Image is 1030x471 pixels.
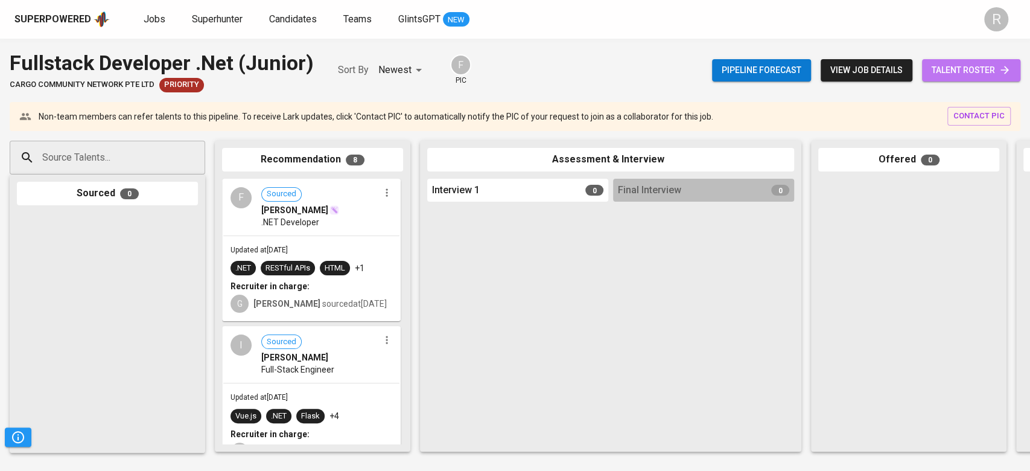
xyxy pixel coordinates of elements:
[144,12,168,27] a: Jobs
[261,351,328,364] span: [PERSON_NAME]
[235,411,256,422] div: Vue.js
[262,336,301,348] span: Sourced
[192,12,245,27] a: Superhunter
[10,48,314,78] div: Fullstack Developer .Net (Junior)
[450,54,471,75] div: F
[443,14,469,26] span: NEW
[378,59,426,82] div: Newest
[378,63,412,77] p: Newest
[159,78,204,92] div: New Job received from Demand Team
[262,188,301,200] span: Sourced
[222,148,403,171] div: Recommendation
[450,54,471,86] div: pic
[821,59,912,82] button: view job details
[14,13,91,27] div: Superpowered
[230,246,288,254] span: Updated at [DATE]
[343,13,372,25] span: Teams
[329,205,339,215] img: magic_wand.svg
[984,7,1008,31] div: R
[618,184,681,197] span: Final Interview
[261,216,319,228] span: .NET Developer
[585,185,603,196] span: 0
[722,63,801,78] span: Pipeline forecast
[230,281,310,291] b: Recruiter in charge:
[222,326,401,469] div: ISourced[PERSON_NAME]Full-Stack EngineerUpdated at[DATE]Vue.js.NETFlask+4Recruiter in charge:G
[932,63,1011,78] span: talent roster
[120,188,139,199] span: 0
[818,148,999,171] div: Offered
[265,263,310,274] div: RESTful APIs
[39,111,713,123] p: Non-team members can refer talents to this pipeline. To receive Lark updates, click 'Contact PIC'...
[10,79,154,91] span: cargo community network pte ltd
[14,10,110,28] a: Superpoweredapp logo
[230,187,252,208] div: F
[230,335,252,356] div: I
[947,107,1011,126] button: contact pic
[398,13,440,25] span: GlintsGPT
[199,156,201,159] button: Open
[253,299,387,309] span: sourced at [DATE]
[269,13,317,25] span: Candidates
[830,63,903,78] span: view job details
[301,411,320,422] div: Flask
[325,263,345,274] div: HTML
[230,295,249,313] div: G
[329,410,339,422] p: +4
[269,12,319,27] a: Candidates
[230,443,249,461] div: G
[427,148,794,171] div: Assessment & Interview
[771,185,789,196] span: 0
[192,13,243,25] span: Superhunter
[953,109,1005,123] span: contact pic
[271,411,287,422] div: .NET
[230,393,288,402] span: Updated at [DATE]
[712,59,811,82] button: Pipeline forecast
[921,155,939,165] span: 0
[432,184,480,197] span: Interview 1
[343,12,374,27] a: Teams
[355,262,364,274] p: +1
[5,428,31,447] button: Pipeline Triggers
[253,299,320,309] b: [PERSON_NAME]
[159,79,204,91] span: Priority
[230,429,310,439] b: Recruiter in charge:
[338,63,369,77] p: Sort By
[144,13,165,25] span: Jobs
[398,12,469,27] a: GlintsGPT NEW
[261,204,328,216] span: [PERSON_NAME]
[922,59,1020,82] a: talent roster
[346,155,364,165] span: 8
[94,10,110,28] img: app logo
[222,179,401,322] div: FSourced[PERSON_NAME].NET DeveloperUpdated at[DATE].NETRESTful APIsHTML+1Recruiter in charge:G[PE...
[261,364,334,376] span: Full-Stack Engineer
[235,263,251,274] div: .NET
[17,182,198,205] div: Sourced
